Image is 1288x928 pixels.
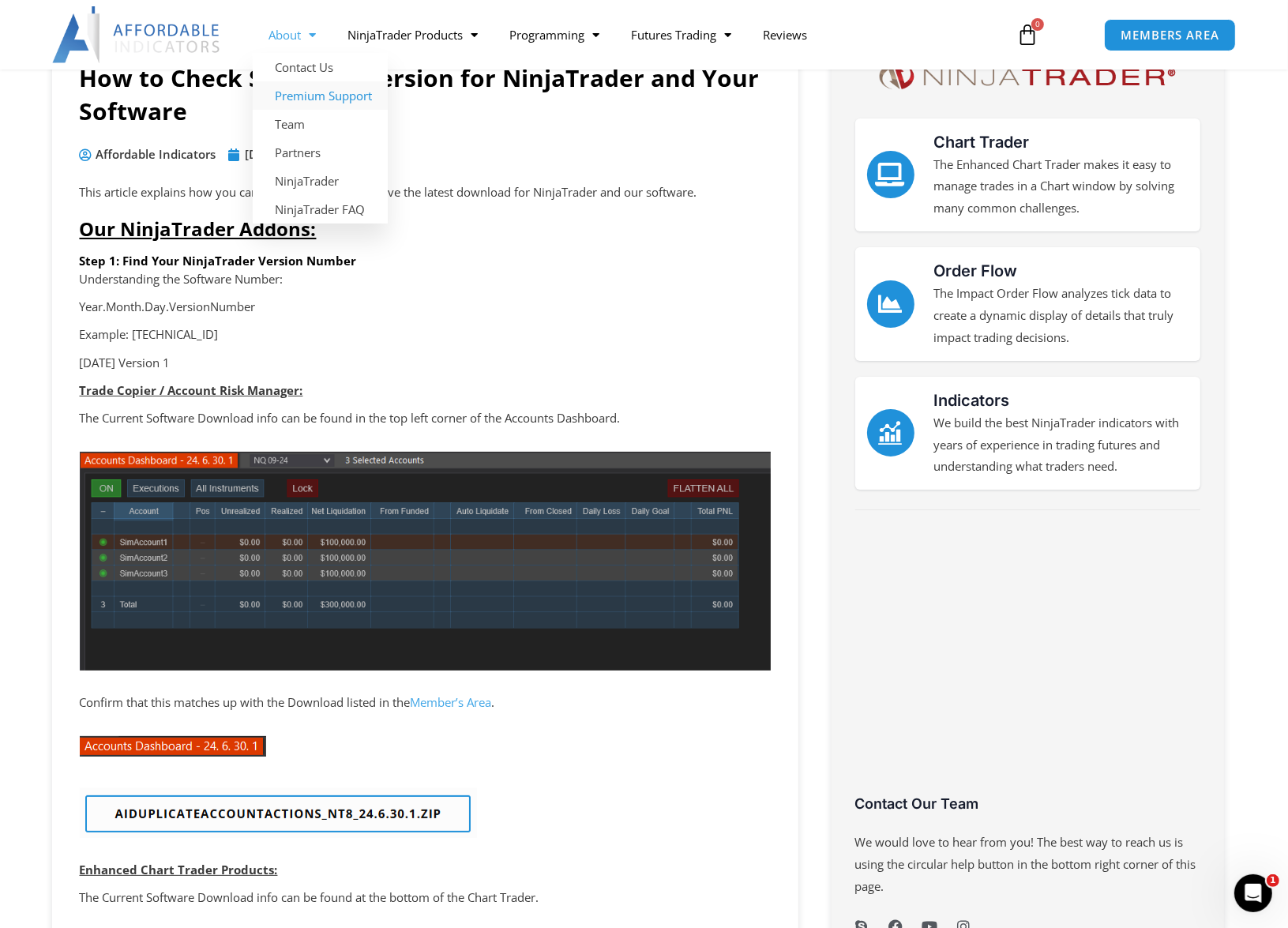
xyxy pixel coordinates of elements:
p: The Impact Order Flow analyzes tick data to create a dynamic display of details that truly impact... [934,283,1188,349]
img: AI Duplicate Account Actions File Name [80,788,477,838]
a: Programming [494,17,615,53]
p: Confirm that this matches up with the Download listed in the . [80,692,771,714]
a: Member’s Area [411,694,492,710]
p: This article explains how you can check and see if you have the latest download for NinjaTrader a... [80,182,771,204]
p: The Current Software Download info can be found in the top left corner of the Accounts Dashboard. [80,408,771,430]
img: LogoAI | Affordable Indicators – NinjaTrader [52,6,222,63]
a: Indicators [934,391,1010,410]
iframe: Intercom live chat [1234,874,1272,912]
h3: Contact Our Team [855,795,1200,813]
a: NinjaTrader Products [332,17,494,53]
a: Team [253,110,388,138]
a: Partners [253,138,388,167]
iframe: Customer reviews powered by Trustpilot [855,530,1200,806]
h1: How to Check Software Version for NinjaTrader and Your Software [80,62,771,128]
a: Indicators [867,409,914,456]
img: image.png [80,736,266,757]
p: Understanding the Software Number: [80,269,771,291]
strong: Trade Copier / Account Risk Manager: [80,382,303,398]
img: NinjaTrader Logo | Affordable Indicators – NinjaTrader [872,50,1182,95]
img: accounts dashboard trading view [80,452,771,671]
a: 0 [993,12,1062,58]
a: Order Flow [867,280,914,328]
p: Example: [TECHNICAL_ID] [80,324,771,346]
ul: About [253,53,388,224]
p: We would love to hear from you! The best way to reach us is using the circular help button in the... [855,832,1200,898]
p: The Enhanced Chart Trader makes it easy to manage trades in a Chart window by solving many common... [934,154,1188,220]
h6: Step 1: Find Your NinjaTrader Version Number [80,254,771,269]
nav: Menu [253,17,998,53]
a: Reviews [747,17,823,53]
a: Chart Trader [867,151,914,198]
span: MEMBERS AREA [1121,29,1219,41]
a: MEMBERS AREA [1104,19,1236,51]
p: Year.Month.Day.VersionNumber [80,296,771,318]
time: [DATE] [246,146,283,162]
a: About [253,17,332,53]
a: NinjaTrader [253,167,388,195]
span: Affordable Indicators [92,144,216,166]
p: The Current Software Download info can be found at the bottom of the Chart Trader. [80,887,771,909]
a: Premium Support [253,81,388,110]
span: Our NinjaTrader Addons: [80,216,317,242]
a: Chart Trader [934,133,1030,152]
p: [DATE] Version 1 [80,352,771,374]
a: Contact Us [253,53,388,81]
a: Futures Trading [615,17,747,53]
strong: Enhanced Chart Trader Products: [80,862,278,877]
a: Order Flow [934,261,1018,280]
span: 1 [1267,874,1279,887]
span: 0 [1031,18,1044,31]
p: We build the best NinjaTrader indicators with years of experience in trading futures and understa... [934,412,1188,479]
a: NinjaTrader FAQ [253,195,388,224]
